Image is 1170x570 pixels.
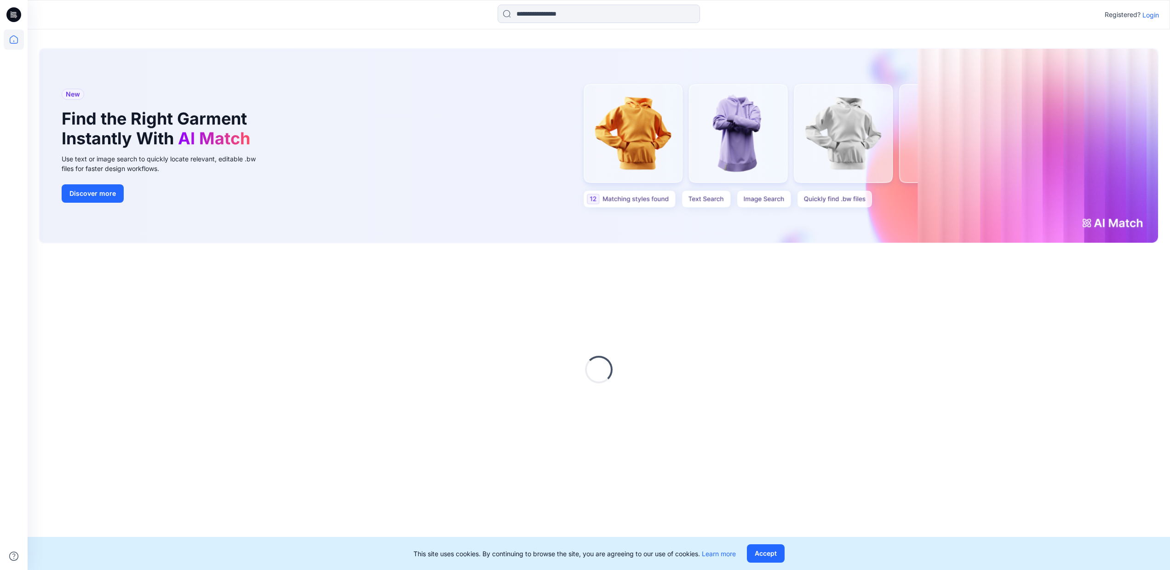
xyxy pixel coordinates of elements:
[66,89,80,100] span: New
[747,544,785,563] button: Accept
[1105,9,1141,20] p: Registered?
[178,128,250,148] span: AI Match
[62,154,269,173] div: Use text or image search to quickly locate relevant, editable .bw files for faster design workflows.
[62,184,124,203] button: Discover more
[1142,10,1159,20] p: Login
[702,550,736,558] a: Learn more
[62,109,255,148] h1: Find the Right Garment Instantly With
[413,549,736,559] p: This site uses cookies. By continuing to browse the site, you are agreeing to our use of cookies.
